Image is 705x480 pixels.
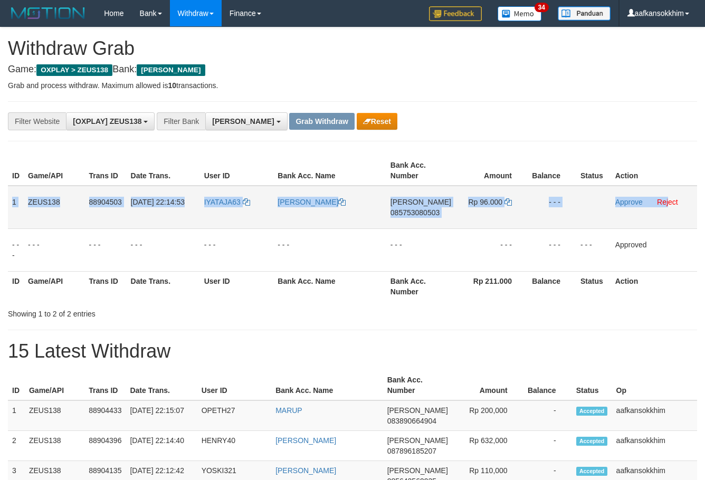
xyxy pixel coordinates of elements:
[523,400,572,431] td: -
[535,3,549,12] span: 34
[8,186,24,229] td: 1
[126,431,197,461] td: [DATE] 22:14:40
[657,198,678,206] a: Reject
[200,228,274,271] td: - - -
[127,228,200,271] td: - - -
[576,228,611,271] td: - - -
[387,436,448,445] span: [PERSON_NAME]
[8,112,66,130] div: Filter Website
[73,117,141,126] span: [OXPLAY] ZEUS138
[126,370,197,400] th: Date Trans.
[383,370,452,400] th: Bank Acc. Number
[8,5,88,21] img: MOTION_logo.png
[8,156,24,186] th: ID
[611,271,697,301] th: Action
[8,400,25,431] td: 1
[468,198,502,206] span: Rp 96.000
[615,198,643,206] a: Approve
[8,431,25,461] td: 2
[8,228,24,271] td: - - -
[278,198,346,206] a: [PERSON_NAME]
[576,467,608,476] span: Accepted
[572,370,612,400] th: Status
[576,156,611,186] th: Status
[24,228,85,271] td: - - -
[528,271,576,301] th: Balance
[275,466,336,475] a: [PERSON_NAME]
[24,156,85,186] th: Game/API
[611,228,697,271] td: Approved
[387,466,448,475] span: [PERSON_NAME]
[528,228,576,271] td: - - -
[212,117,274,126] span: [PERSON_NAME]
[558,6,611,21] img: panduan.png
[197,431,272,461] td: HENRY40
[611,156,697,186] th: Action
[127,156,200,186] th: Date Trans.
[200,156,274,186] th: User ID
[386,271,455,301] th: Bank Acc. Number
[386,228,455,271] td: - - -
[157,112,205,130] div: Filter Bank
[204,198,250,206] a: IYATAJA63
[523,370,572,400] th: Balance
[576,407,608,416] span: Accepted
[85,156,127,186] th: Trans ID
[612,370,697,400] th: Op
[273,271,386,301] th: Bank Acc. Name
[89,198,122,206] span: 88904503
[127,271,200,301] th: Date Trans.
[84,370,126,400] th: Trans ID
[429,6,482,21] img: Feedback.jpg
[528,156,576,186] th: Balance
[504,198,512,206] a: Copy 96000 to clipboard
[85,271,127,301] th: Trans ID
[390,208,440,217] span: Copy 085753080503 to clipboard
[386,156,455,186] th: Bank Acc. Number
[84,400,126,431] td: 88904433
[612,431,697,461] td: aafkansokkhim
[205,112,287,130] button: [PERSON_NAME]
[455,228,528,271] td: - - -
[25,370,84,400] th: Game/API
[528,186,576,229] td: - - -
[36,64,112,76] span: OXPLAY > ZEUS138
[576,271,611,301] th: Status
[25,400,84,431] td: ZEUS138
[612,400,697,431] td: aafkansokkhim
[85,228,127,271] td: - - -
[452,431,523,461] td: Rp 632,000
[131,198,185,206] span: [DATE] 22:14:53
[8,271,24,301] th: ID
[455,156,528,186] th: Amount
[8,304,286,319] div: Showing 1 to 2 of 2 entries
[387,447,436,455] span: Copy 087896185207 to clipboard
[387,406,448,415] span: [PERSON_NAME]
[8,64,697,75] h4: Game: Bank:
[523,431,572,461] td: -
[8,370,25,400] th: ID
[452,400,523,431] td: Rp 200,000
[168,81,176,90] strong: 10
[197,370,272,400] th: User ID
[273,228,386,271] td: - - -
[84,431,126,461] td: 88904396
[275,436,336,445] a: [PERSON_NAME]
[126,400,197,431] td: [DATE] 22:15:07
[387,417,436,425] span: Copy 083890664904 to clipboard
[197,400,272,431] td: OPETH27
[24,186,85,229] td: ZEUS138
[273,156,386,186] th: Bank Acc. Name
[24,271,85,301] th: Game/API
[200,271,274,301] th: User ID
[357,113,397,130] button: Reset
[455,271,528,301] th: Rp 211.000
[498,6,542,21] img: Button%20Memo.svg
[204,198,241,206] span: IYATAJA63
[8,38,697,59] h1: Withdraw Grab
[452,370,523,400] th: Amount
[8,80,697,91] p: Grab and process withdraw. Maximum allowed is transactions.
[275,406,302,415] a: MARUP
[390,198,451,206] span: [PERSON_NAME]
[289,113,354,130] button: Grab Withdraw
